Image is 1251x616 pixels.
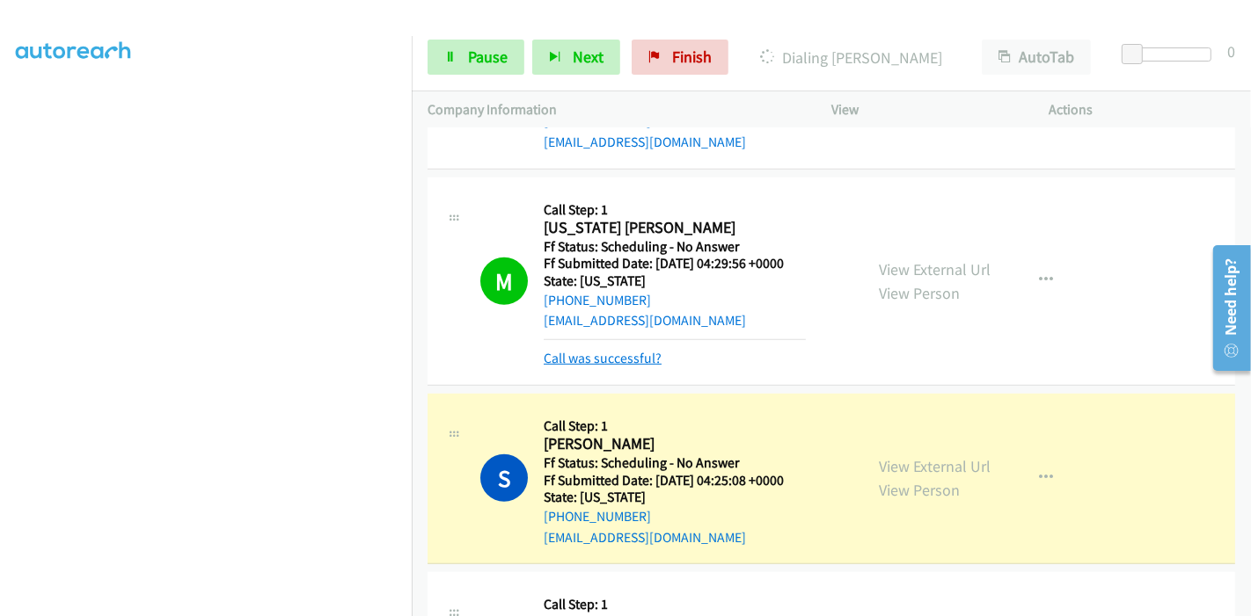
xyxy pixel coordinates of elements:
[1130,47,1211,62] div: Delay between calls (in seconds)
[544,292,651,308] a: [PHONE_NUMBER]
[544,417,806,435] h5: Call Step: 1
[544,272,806,290] h5: State: [US_STATE]
[879,480,960,500] a: View Person
[480,257,528,305] h1: M
[1201,238,1251,378] iframe: Resource Center
[544,434,806,454] h2: [PERSON_NAME]
[480,454,528,502] h1: S
[544,489,806,506] h5: State: [US_STATE]
[532,40,620,75] button: Next
[1050,99,1236,120] p: Actions
[544,472,806,489] h5: Ff Submitted Date: [DATE] 04:25:08 +0000
[544,350,662,366] a: Call was successful?
[879,283,960,303] a: View Person
[544,201,806,219] h5: Call Step: 1
[468,47,508,67] span: Pause
[544,238,806,256] h5: Ff Status: Scheduling - No Answer
[831,99,1018,120] p: View
[544,454,806,472] h5: Ff Status: Scheduling - No Answer
[544,218,806,238] h2: [US_STATE] [PERSON_NAME]
[1227,40,1235,63] div: 0
[428,99,800,120] p: Company Information
[672,47,712,67] span: Finish
[879,456,991,476] a: View External Url
[544,529,746,546] a: [EMAIL_ADDRESS][DOMAIN_NAME]
[982,40,1091,75] button: AutoTab
[544,596,806,613] h5: Call Step: 1
[544,508,651,525] a: [PHONE_NUMBER]
[573,47,604,67] span: Next
[544,312,746,329] a: [EMAIL_ADDRESS][DOMAIN_NAME]
[544,255,806,272] h5: Ff Submitted Date: [DATE] 04:29:56 +0000
[632,40,728,75] a: Finish
[428,40,524,75] a: Pause
[752,46,950,69] p: Dialing [PERSON_NAME]
[879,259,991,279] a: View External Url
[544,134,746,150] a: [EMAIL_ADDRESS][DOMAIN_NAME]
